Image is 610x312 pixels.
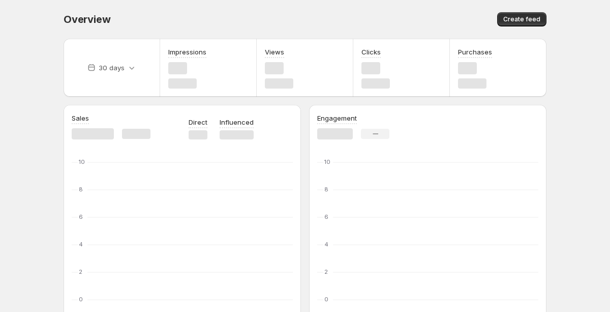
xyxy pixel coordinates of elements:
text: 8 [324,186,328,193]
text: 4 [324,241,328,248]
text: 2 [324,268,328,275]
text: 6 [79,213,83,220]
h3: Impressions [168,47,206,57]
text: 4 [79,241,83,248]
h3: Clicks [361,47,381,57]
text: 10 [324,158,330,165]
text: 6 [324,213,328,220]
h3: Sales [72,113,89,123]
h3: Engagement [317,113,357,123]
text: 0 [324,296,328,303]
text: 0 [79,296,83,303]
span: Create feed [503,15,540,23]
p: Direct [189,117,207,127]
span: Overview [64,13,110,25]
h3: Purchases [458,47,492,57]
text: 2 [79,268,82,275]
p: Influenced [220,117,254,127]
h3: Views [265,47,284,57]
p: 30 days [99,63,125,73]
text: 10 [79,158,85,165]
text: 8 [79,186,83,193]
button: Create feed [497,12,546,26]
